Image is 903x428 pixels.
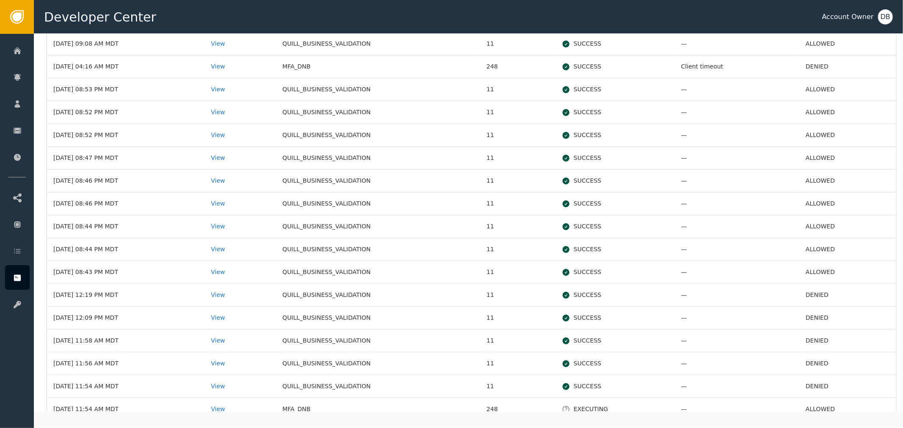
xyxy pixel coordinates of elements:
[480,329,555,352] td: 11
[562,359,668,368] div: SUCCESS
[675,352,799,375] td: —
[562,222,668,231] div: SUCCESS
[799,170,896,192] td: ALLOWED
[211,313,270,322] div: View
[211,405,270,414] div: View
[562,291,668,299] div: SUCCESS
[675,170,799,192] td: —
[799,215,896,238] td: ALLOWED
[480,192,555,215] td: 11
[799,147,896,170] td: ALLOWED
[562,154,668,162] div: SUCCESS
[675,375,799,398] td: —
[675,192,799,215] td: —
[47,170,204,192] td: [DATE] 08:46 PM MDT
[480,101,555,124] td: 11
[47,329,204,352] td: [DATE] 11:58 AM MDT
[675,33,799,55] td: —
[799,78,896,101] td: ALLOWED
[799,33,896,55] td: ALLOWED
[480,375,555,398] td: 11
[276,170,480,192] td: QUILL_BUSINESS_VALIDATION
[211,154,270,162] div: View
[675,124,799,147] td: —
[562,62,668,71] div: SUCCESS
[562,313,668,322] div: SUCCESS
[480,307,555,329] td: 11
[675,55,799,78] td: Client timeout
[211,62,270,71] div: View
[211,131,270,140] div: View
[675,238,799,261] td: —
[276,284,480,307] td: QUILL_BUSINESS_VALIDATION
[480,352,555,375] td: 11
[675,307,799,329] td: —
[276,101,480,124] td: QUILL_BUSINESS_VALIDATION
[47,215,204,238] td: [DATE] 08:44 PM MDT
[799,398,896,421] td: ALLOWED
[276,261,480,284] td: QUILL_BUSINESS_VALIDATION
[276,238,480,261] td: QUILL_BUSINESS_VALIDATION
[675,78,799,101] td: —
[562,382,668,391] div: SUCCESS
[675,147,799,170] td: —
[562,85,668,94] div: SUCCESS
[799,329,896,352] td: DENIED
[211,199,270,208] div: View
[276,375,480,398] td: QUILL_BUSINESS_VALIDATION
[276,124,480,147] td: QUILL_BUSINESS_VALIDATION
[276,33,480,55] td: QUILL_BUSINESS_VALIDATION
[47,55,204,78] td: [DATE] 04:16 AM MDT
[276,398,480,421] td: MFA_DNB
[211,85,270,94] div: View
[211,336,270,345] div: View
[211,176,270,185] div: View
[47,375,204,398] td: [DATE] 11:54 AM MDT
[562,245,668,254] div: SUCCESS
[211,222,270,231] div: View
[47,398,204,421] td: [DATE] 11:54 AM MDT
[480,124,555,147] td: 11
[47,238,204,261] td: [DATE] 08:44 PM MDT
[562,39,668,48] div: SUCCESS
[211,108,270,117] div: View
[799,55,896,78] td: DENIED
[480,55,555,78] td: 248
[822,12,874,22] div: Account Owner
[799,352,896,375] td: DENIED
[799,238,896,261] td: ALLOWED
[799,307,896,329] td: DENIED
[276,215,480,238] td: QUILL_BUSINESS_VALIDATION
[47,147,204,170] td: [DATE] 08:47 PM MDT
[480,33,555,55] td: 11
[44,8,156,27] span: Developer Center
[276,55,480,78] td: MFA_DNB
[562,268,668,277] div: SUCCESS
[675,329,799,352] td: —
[480,78,555,101] td: 11
[47,78,204,101] td: [DATE] 08:53 PM MDT
[799,192,896,215] td: ALLOWED
[480,170,555,192] td: 11
[211,245,270,254] div: View
[675,261,799,284] td: —
[878,9,893,25] button: DB
[276,147,480,170] td: QUILL_BUSINESS_VALIDATION
[47,284,204,307] td: [DATE] 12:19 PM MDT
[276,192,480,215] td: QUILL_BUSINESS_VALIDATION
[47,101,204,124] td: [DATE] 08:52 PM MDT
[562,336,668,345] div: SUCCESS
[276,78,480,101] td: QUILL_BUSINESS_VALIDATION
[799,101,896,124] td: ALLOWED
[562,176,668,185] div: SUCCESS
[799,375,896,398] td: DENIED
[799,261,896,284] td: ALLOWED
[562,131,668,140] div: SUCCESS
[675,215,799,238] td: —
[562,405,668,414] div: EXECUTING
[47,124,204,147] td: [DATE] 08:52 PM MDT
[480,147,555,170] td: 11
[211,359,270,368] div: View
[799,284,896,307] td: DENIED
